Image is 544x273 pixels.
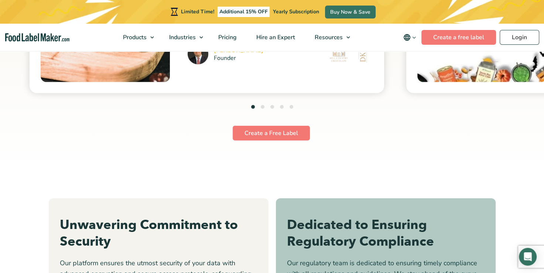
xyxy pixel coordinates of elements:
a: Hire an Expert [247,24,303,51]
a: Products [113,24,158,51]
span: Industries [167,33,196,41]
span: Pricing [216,33,237,41]
h3: Dedicated to Ensuring Regulatory Compliance [287,217,485,250]
button: 2 of 5 [261,105,264,109]
a: Pricing [209,24,245,51]
span: Limited Time! [181,8,214,15]
div: Open Intercom Messenger [519,248,537,266]
button: 3 of 5 [270,105,274,109]
a: Login [500,30,539,45]
a: Create a Free Label [233,126,310,141]
span: Resources [312,33,343,41]
a: Buy Now & Save [325,6,376,18]
a: Industries [160,24,207,51]
cite: [PERSON_NAME] [214,47,263,53]
button: 4 of 5 [280,105,284,109]
span: Hire an Expert [254,33,296,41]
h3: Unwavering Commitment to Security [60,217,257,250]
a: Create a free label [421,30,496,45]
span: Yearly Subscription [273,8,319,15]
a: Resources [305,24,354,51]
span: Products [121,33,147,41]
span: Additional 15% OFF [218,7,270,17]
small: Founder [214,55,263,61]
button: 5 of 5 [290,105,293,109]
button: 1 of 5 [251,105,255,109]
